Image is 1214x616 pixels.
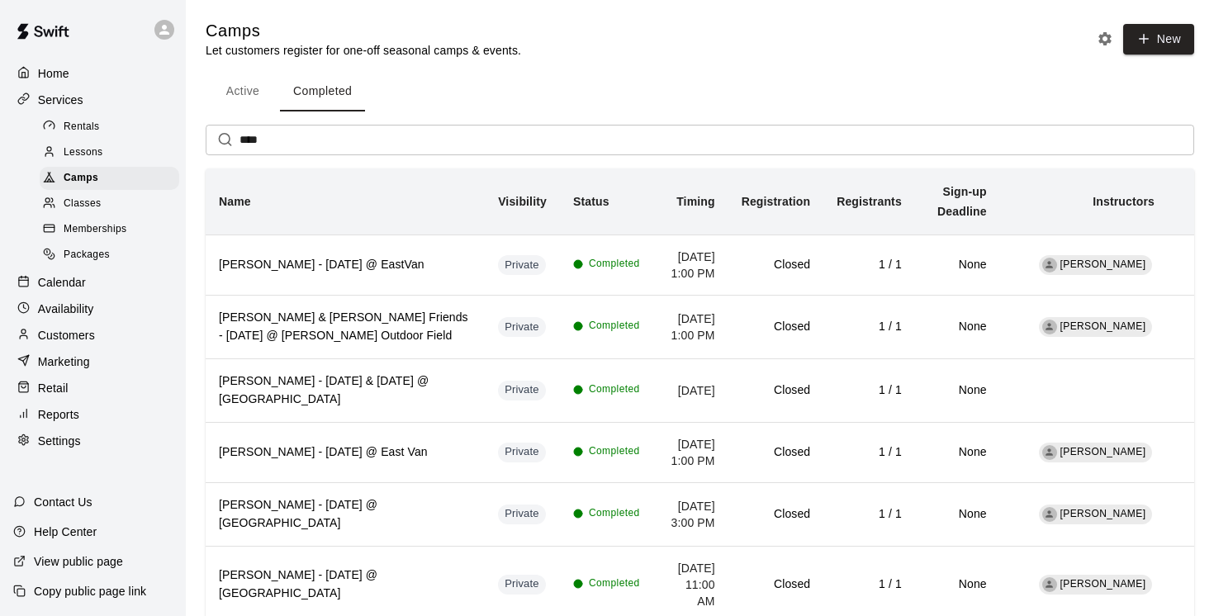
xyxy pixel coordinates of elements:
[280,72,365,111] button: Completed
[206,72,280,111] button: Active
[13,402,173,427] a: Reports
[13,323,173,348] div: Customers
[742,318,810,336] h6: Closed
[573,195,609,208] b: Status
[653,358,728,422] td: [DATE]
[219,372,472,409] h6: [PERSON_NAME] - [DATE] & [DATE] @ [GEOGRAPHIC_DATA]
[742,381,810,400] h6: Closed
[13,88,173,112] a: Services
[1123,24,1194,54] button: New
[1042,577,1057,592] div: Yuma Kiyono
[928,576,987,594] h6: None
[38,301,94,317] p: Availability
[498,506,546,522] span: Private
[742,256,810,274] h6: Closed
[589,318,640,334] span: Completed
[1117,31,1194,45] a: New
[219,566,472,603] h6: [PERSON_NAME] - [DATE] @ [GEOGRAPHIC_DATA]
[928,505,987,524] h6: None
[928,318,987,336] h6: None
[38,274,86,291] p: Calendar
[837,505,902,524] h6: 1 / 1
[498,195,547,208] b: Visibility
[34,553,123,570] p: View public page
[498,505,546,524] div: This service is hidden, and can only be accessed via a direct link
[13,270,173,295] a: Calendar
[13,376,173,400] a: Retail
[589,443,640,460] span: Completed
[1042,320,1057,334] div: Davis Mabone
[928,443,987,462] h6: None
[40,140,186,165] a: Lessons
[742,576,810,594] h6: Closed
[837,381,902,400] h6: 1 / 1
[206,42,521,59] p: Let customers register for one-off seasonal camps & events.
[589,256,640,272] span: Completed
[38,353,90,370] p: Marketing
[34,524,97,540] p: Help Center
[498,576,546,592] span: Private
[40,166,186,192] a: Camps
[676,195,715,208] b: Timing
[40,167,179,190] div: Camps
[219,309,472,345] h6: [PERSON_NAME] & [PERSON_NAME] Friends - [DATE] @ [PERSON_NAME] Outdoor Field
[219,443,472,462] h6: [PERSON_NAME] - [DATE] @ East Van
[64,221,126,238] span: Memberships
[13,349,173,374] div: Marketing
[653,482,728,546] td: [DATE] 3:00 PM
[64,119,100,135] span: Rentals
[219,195,251,208] b: Name
[837,318,902,336] h6: 1 / 1
[40,141,179,164] div: Lessons
[498,444,546,460] span: Private
[1060,446,1146,457] span: [PERSON_NAME]
[837,256,902,274] h6: 1 / 1
[38,433,81,449] p: Settings
[64,145,103,161] span: Lessons
[653,422,728,482] td: [DATE] 1:00 PM
[1060,578,1146,590] span: [PERSON_NAME]
[40,192,186,217] a: Classes
[40,217,186,243] a: Memberships
[38,327,95,344] p: Customers
[742,443,810,462] h6: Closed
[13,296,173,321] a: Availability
[219,256,472,274] h6: [PERSON_NAME] - [DATE] @ EastVan
[40,243,186,268] a: Packages
[498,382,546,398] span: Private
[40,218,179,241] div: Memberships
[1060,320,1146,332] span: [PERSON_NAME]
[64,196,101,212] span: Classes
[1093,26,1117,51] button: Camp settings
[1042,507,1057,522] div: Yuma Kiyono
[13,61,173,86] a: Home
[937,185,987,218] b: Sign-up Deadline
[64,170,98,187] span: Camps
[498,258,546,273] span: Private
[498,255,546,275] div: This service is hidden, and can only be accessed via a direct link
[653,295,728,358] td: [DATE] 1:00 PM
[742,195,810,208] b: Registration
[38,92,83,108] p: Services
[498,443,546,462] div: This service is hidden, and can only be accessed via a direct link
[40,192,179,216] div: Classes
[928,256,987,274] h6: None
[219,496,472,533] h6: [PERSON_NAME] - [DATE] @ [GEOGRAPHIC_DATA]
[34,494,92,510] p: Contact Us
[742,505,810,524] h6: Closed
[837,195,902,208] b: Registrants
[40,116,179,139] div: Rentals
[1060,508,1146,519] span: [PERSON_NAME]
[1042,258,1057,272] div: Willem Heilker
[653,235,728,295] td: [DATE] 1:00 PM
[1042,445,1057,460] div: Kyle Gee
[13,429,173,453] a: Settings
[589,576,640,592] span: Completed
